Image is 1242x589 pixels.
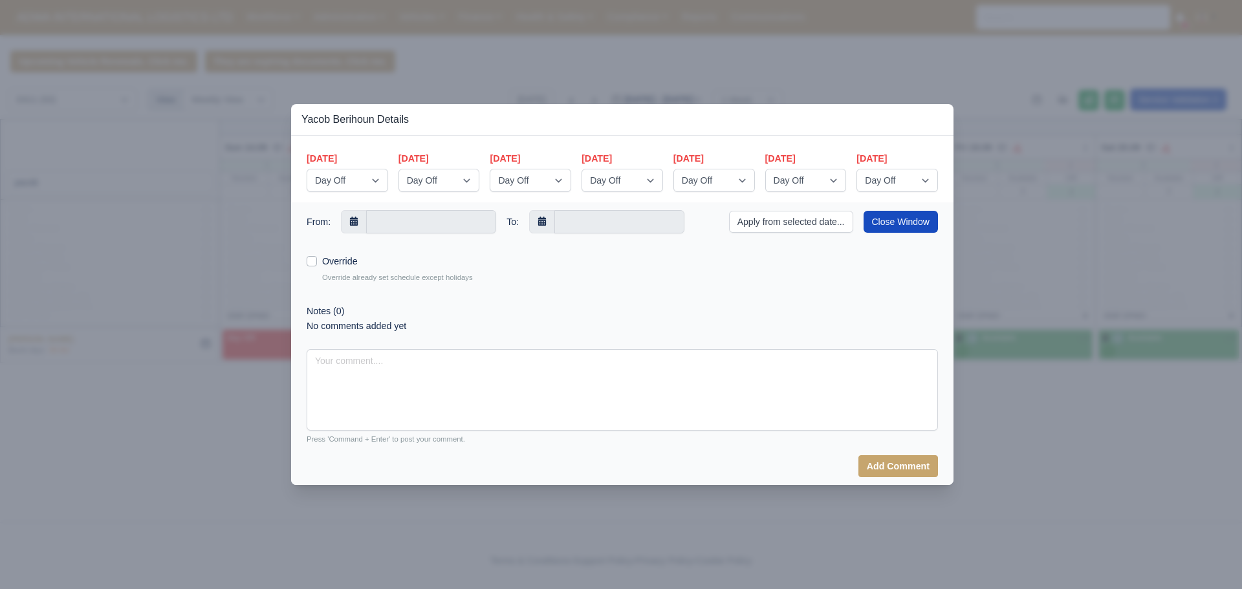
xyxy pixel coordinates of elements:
[507,215,519,230] span: To:
[307,304,938,319] div: Notes (0)
[582,153,612,164] span: [DATE]
[307,319,938,334] div: No comments added yet
[765,153,796,164] span: [DATE]
[864,211,938,233] button: Close Window
[307,215,331,230] span: From:
[322,254,358,269] label: Override
[1009,439,1242,589] iframe: Chat Widget
[307,153,337,164] span: [DATE]
[673,153,704,164] span: [DATE]
[856,153,887,164] span: [DATE]
[858,455,938,477] button: Add Comment
[490,153,520,164] span: [DATE]
[729,211,853,233] button: Apply from selected date...
[301,112,943,127] h3: Yacob Berihoun Details
[322,272,473,283] small: Override already set schedule except holidays
[398,153,429,164] span: [DATE]
[307,433,938,445] small: Press 'Command + Enter' to post your comment.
